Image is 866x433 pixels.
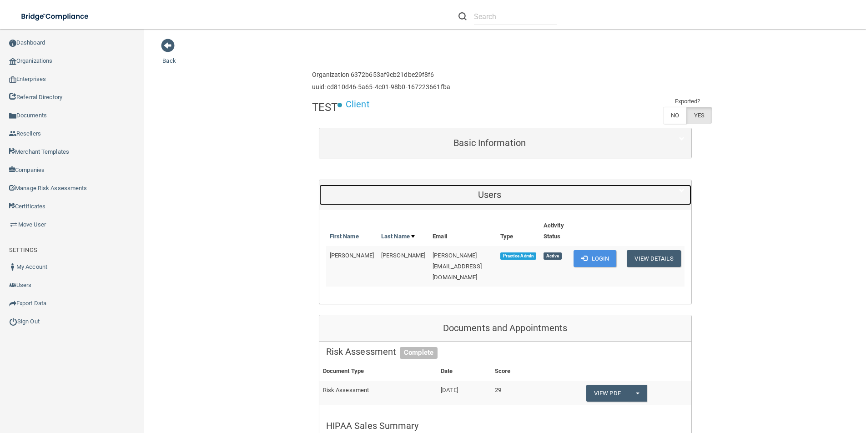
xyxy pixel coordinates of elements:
img: icon-export.b9366987.png [9,300,16,307]
td: Exported? [663,96,712,107]
img: icon-users.e205127d.png [9,282,16,289]
a: Users [326,185,685,205]
label: NO [663,107,686,124]
button: Login [574,250,617,267]
a: Last Name [381,231,415,242]
td: [DATE] [437,381,491,405]
a: Basic Information [326,133,685,153]
div: Documents and Appointments [319,315,691,342]
th: Email [429,216,496,246]
span: Complete [400,347,438,359]
td: Risk Assessment [319,381,437,405]
img: ic_reseller.de258add.png [9,130,16,137]
h6: uuid: cd810d46-5a65-4c01-98b0-167223661fba [312,84,450,91]
td: 29 [491,381,542,405]
span: [PERSON_NAME][EMAIL_ADDRESS][DOMAIN_NAME] [433,252,482,281]
h5: HIPAA Sales Summary [326,421,685,431]
h6: Organization 6372b653af9cb21dbe29f8f6 [312,71,450,78]
img: ic_power_dark.7ecde6b1.png [9,317,17,326]
img: bridge_compliance_login_screen.278c3ca4.svg [14,7,97,26]
label: SETTINGS [9,245,37,256]
span: Practice Admin [500,252,536,260]
a: View PDF [586,385,628,402]
button: View Details [627,250,680,267]
span: [PERSON_NAME] [330,252,374,259]
span: [PERSON_NAME] [381,252,425,259]
input: Search [474,8,557,25]
th: Score [491,362,542,381]
h5: Users [326,190,654,200]
th: Document Type [319,362,437,381]
th: Date [437,362,491,381]
h5: Basic Information [326,138,654,148]
label: YES [686,107,712,124]
p: Client [346,96,370,113]
img: organization-icon.f8decf85.png [9,58,16,65]
iframe: Drift Widget Chat Controller [709,368,855,405]
a: Back [162,46,176,64]
img: icon-documents.8dae5593.png [9,112,16,120]
img: ic-search.3b580494.png [458,12,467,20]
a: First Name [330,231,359,242]
span: Active [544,252,562,260]
h4: TEST [312,101,337,113]
th: Type [497,216,540,246]
img: ic_dashboard_dark.d01f4a41.png [9,40,16,47]
img: briefcase.64adab9b.png [9,220,18,229]
th: Activity Status [540,216,570,246]
img: ic_user_dark.df1a06c3.png [9,263,16,271]
img: enterprise.0d942306.png [9,76,16,83]
h5: Risk Assessment [326,347,685,357]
